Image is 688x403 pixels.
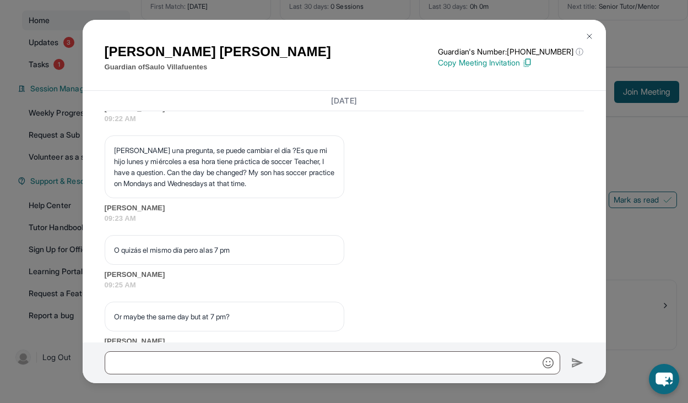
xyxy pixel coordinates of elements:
[571,356,584,369] img: Send icon
[114,311,335,322] p: Or maybe the same day but at 7 pm?
[105,280,584,291] span: 09:25 AM
[438,46,583,57] p: Guardian's Number: [PHONE_NUMBER]
[585,32,594,41] img: Close Icon
[543,357,554,368] img: Emoji
[576,46,583,57] span: ⓘ
[105,269,584,280] span: [PERSON_NAME]
[438,57,583,68] p: Copy Meeting Invitation
[105,213,584,224] span: 09:23 AM
[522,58,532,68] img: Copy Icon
[105,336,584,347] span: [PERSON_NAME]
[105,203,584,214] span: [PERSON_NAME]
[105,113,584,124] span: 09:22 AM
[105,62,331,73] p: Guardian of Saulo Villafuentes
[114,244,335,255] p: O quizás el mismo día pero alas 7 pm
[105,42,331,62] h1: [PERSON_NAME] [PERSON_NAME]
[649,364,679,394] button: chat-button
[105,95,584,106] h3: [DATE]
[114,145,335,189] p: [PERSON_NAME] una pregunta, se puede cambiar el día ?Es que mi hijo lunes y miércoles a esa hora ...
